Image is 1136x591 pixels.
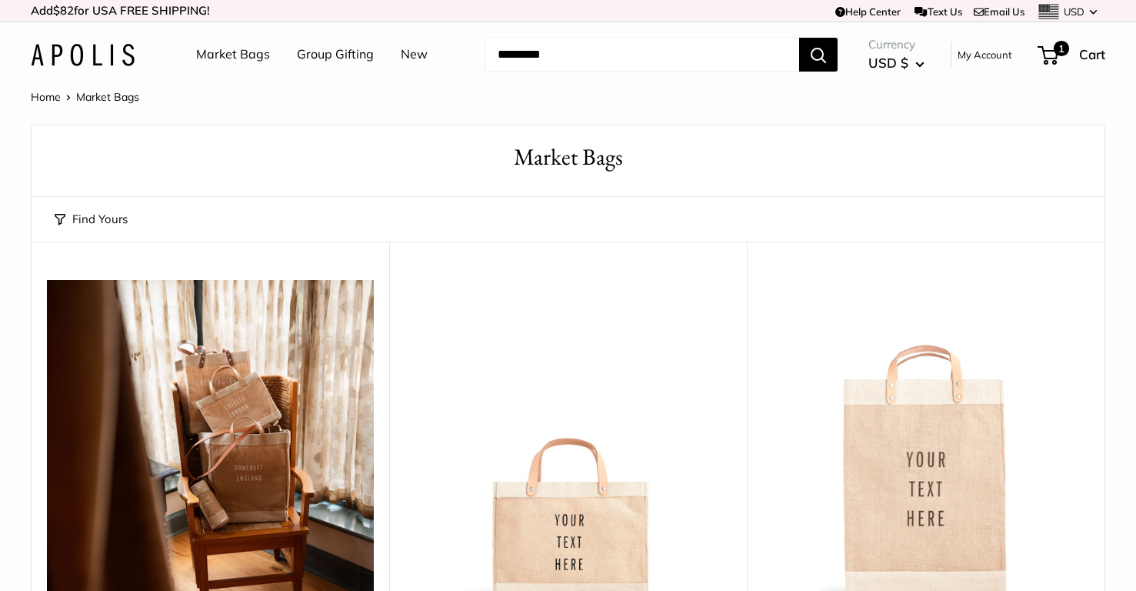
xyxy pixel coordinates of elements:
img: Apolis [31,44,135,66]
span: USD $ [868,55,908,71]
nav: Breadcrumb [31,87,139,107]
a: Text Us [914,5,961,18]
input: Search... [485,38,799,72]
button: USD $ [868,51,924,75]
a: Market Bags [196,43,270,66]
button: Find Yours [55,209,128,230]
a: Help Center [835,5,901,18]
span: Cart [1079,46,1105,62]
span: 1 [1054,41,1069,56]
a: New [401,43,428,66]
a: 1 Cart [1039,42,1105,67]
span: Currency [868,34,924,55]
h1: Market Bags [55,141,1081,174]
a: My Account [958,45,1012,64]
button: Search [799,38,838,72]
span: USD [1064,5,1084,18]
a: Email Us [974,5,1024,18]
span: Market Bags [76,90,139,104]
span: $82 [53,3,74,18]
a: Group Gifting [297,43,374,66]
a: Home [31,90,61,104]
